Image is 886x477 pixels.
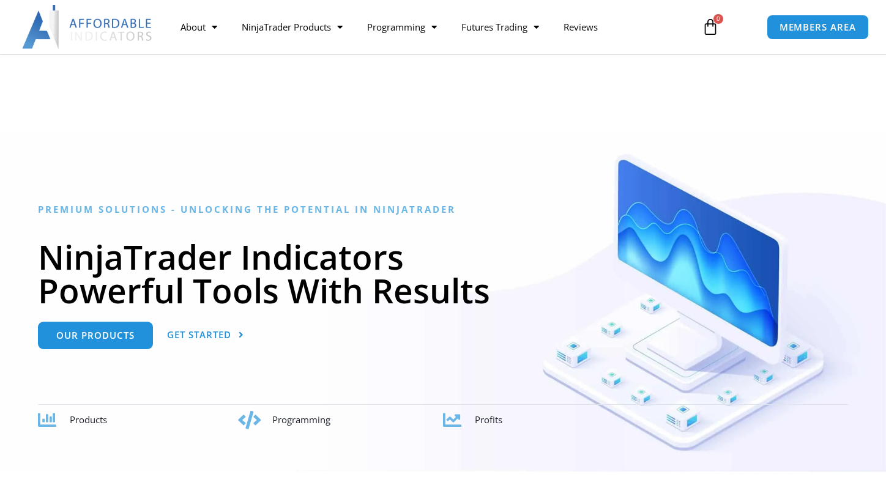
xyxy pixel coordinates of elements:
span: Products [70,413,107,426]
a: Reviews [551,13,610,41]
h6: Premium Solutions - Unlocking the Potential in NinjaTrader [38,204,849,215]
nav: Menu [168,13,691,41]
span: Our Products [56,331,135,340]
span: 0 [713,14,723,24]
h1: NinjaTrader Indicators Powerful Tools With Results [38,240,849,307]
a: Our Products [38,322,153,349]
span: Profits [475,413,502,426]
a: Get Started [167,322,244,349]
a: NinjaTrader Products [229,13,355,41]
img: LogoAI | Affordable Indicators – NinjaTrader [22,5,154,49]
span: MEMBERS AREA [780,23,856,32]
a: MEMBERS AREA [767,15,869,40]
a: Futures Trading [449,13,551,41]
a: 0 [683,9,737,45]
a: Programming [355,13,449,41]
span: Programming [272,413,330,426]
a: About [168,13,229,41]
span: Get Started [167,330,231,339]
